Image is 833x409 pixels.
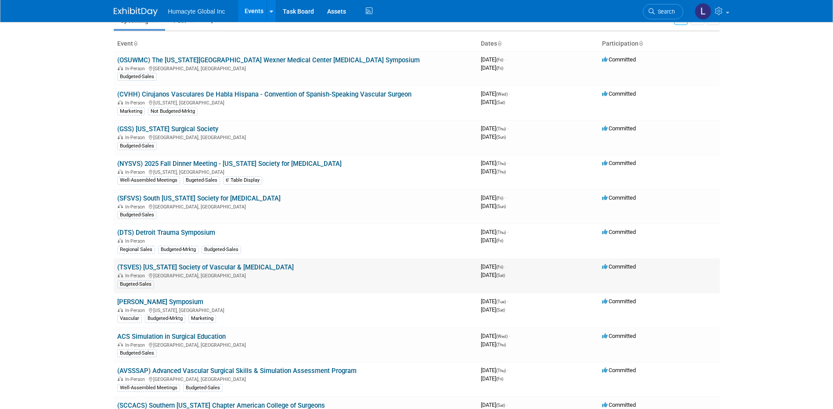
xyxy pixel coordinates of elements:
span: [DATE] [481,65,503,71]
div: Not Budgeted-Mrktg [148,108,198,115]
a: (AVSSSAP) Advanced Vascular Surgical Skills & Simulation Assessment Program [117,367,357,375]
div: Bugeted-Sales [183,176,220,184]
span: (Thu) [496,169,506,174]
img: In-Person Event [118,100,123,104]
a: (NYSVS) 2025 Fall Dinner Meeting - [US_STATE] Society for [MEDICAL_DATA] [117,160,342,168]
span: - [506,402,508,408]
span: (Thu) [496,126,506,131]
span: [DATE] [481,272,505,278]
div: [US_STATE], [GEOGRAPHIC_DATA] [117,99,474,106]
span: (Fri) [496,265,503,269]
span: Committed [602,402,636,408]
div: [GEOGRAPHIC_DATA], [GEOGRAPHIC_DATA] [117,272,474,279]
span: - [507,229,508,235]
span: [DATE] [481,99,505,105]
div: Budgeted-Sales [117,211,157,219]
span: - [505,194,506,201]
span: (Thu) [496,161,506,166]
a: ACS Simulation in Surgical Education [117,333,226,341]
span: Search [655,8,675,15]
a: (TSVES) [US_STATE] Society of Vascular & [MEDICAL_DATA] [117,263,294,271]
span: [DATE] [481,125,508,132]
th: Participation [599,36,720,51]
div: Budgeted-Sales [183,384,223,392]
div: Budgeted-Sales [117,349,157,357]
div: Budgeted-Sales [117,142,157,150]
span: [DATE] [481,160,508,166]
span: (Sat) [496,308,505,312]
span: (Sun) [496,135,506,140]
a: Sort by Event Name [133,40,137,47]
span: - [507,298,508,305]
span: [DATE] [481,203,506,209]
span: (Sun) [496,204,506,209]
a: (DTS) Detroit Trauma Symposium [117,229,215,237]
span: Committed [602,125,636,132]
div: Regional Sales [117,246,155,254]
img: In-Person Event [118,273,123,277]
span: (Wed) [496,334,508,339]
span: Committed [602,333,636,339]
span: (Fri) [496,66,503,71]
img: In-Person Event [118,204,123,208]
span: [DATE] [481,194,506,201]
th: Event [114,36,477,51]
span: Humacyte Global Inc [168,8,225,15]
span: In-Person [125,169,148,175]
span: Committed [602,194,636,201]
span: In-Person [125,66,148,72]
span: In-Person [125,100,148,106]
a: Sort by Start Date [497,40,501,47]
img: Linda Hamilton [695,3,711,20]
span: In-Person [125,204,148,210]
th: Dates [477,36,599,51]
span: [DATE] [481,56,506,63]
span: (Fri) [496,238,503,243]
a: (OSUWMC) The [US_STATE][GEOGRAPHIC_DATA] Wexner Medical Center [MEDICAL_DATA] Symposium [117,56,420,64]
img: In-Person Event [118,169,123,174]
span: [DATE] [481,229,508,235]
div: Marketing [117,108,145,115]
div: Budgeted-Mrktg [145,315,185,323]
a: (GSS) [US_STATE] Surgical Society [117,125,218,133]
img: In-Person Event [118,377,123,381]
div: [US_STATE], [GEOGRAPHIC_DATA] [117,306,474,313]
span: Committed [602,56,636,63]
span: - [509,90,510,97]
span: - [507,125,508,132]
img: In-Person Event [118,308,123,312]
span: In-Person [125,377,148,382]
div: Marketing [188,315,216,323]
a: Sort by Participation Type [638,40,643,47]
span: Committed [602,90,636,97]
div: [GEOGRAPHIC_DATA], [GEOGRAPHIC_DATA] [117,133,474,140]
span: (Fri) [496,57,503,62]
span: - [507,367,508,373]
div: [GEOGRAPHIC_DATA], [GEOGRAPHIC_DATA] [117,341,474,348]
div: Budgeted-Mrktg [158,246,198,254]
div: [GEOGRAPHIC_DATA], [GEOGRAPHIC_DATA] [117,375,474,382]
img: ExhibitDay [114,7,158,16]
a: Search [643,4,683,19]
div: [GEOGRAPHIC_DATA], [GEOGRAPHIC_DATA] [117,65,474,72]
a: [PERSON_NAME] Symposium [117,298,203,306]
span: (Tue) [496,299,506,304]
span: (Sat) [496,403,505,408]
span: (Thu) [496,230,506,235]
span: [DATE] [481,168,506,175]
span: (Thu) [496,368,506,373]
a: (CVHH) Cirujanos Vasculares De Habla Hispana - Convention of Spanish-Speaking Vascular Surgeon [117,90,411,98]
span: - [505,56,506,63]
span: (Fri) [496,377,503,381]
div: [GEOGRAPHIC_DATA], [GEOGRAPHIC_DATA] [117,203,474,210]
div: Well-Assembled Meetings [117,384,180,392]
img: In-Person Event [118,66,123,70]
span: - [505,263,506,270]
div: Vascular [117,315,142,323]
span: [DATE] [481,263,506,270]
span: (Sat) [496,100,505,105]
div: Budgeted-Sales [202,246,241,254]
span: In-Person [125,273,148,279]
span: [DATE] [481,402,508,408]
span: Committed [602,263,636,270]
